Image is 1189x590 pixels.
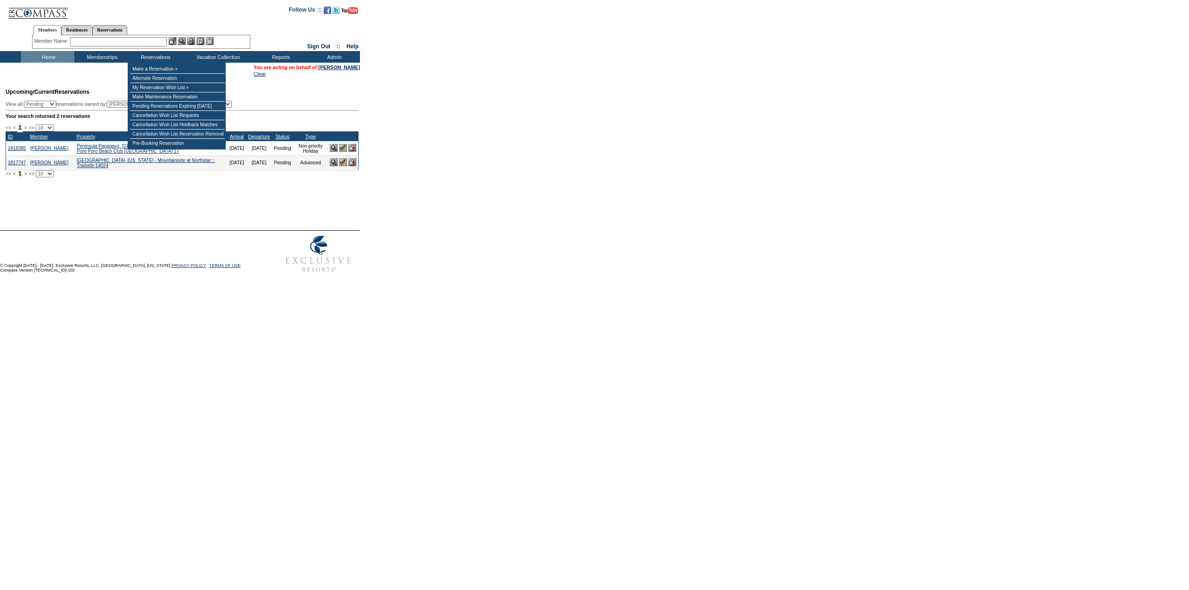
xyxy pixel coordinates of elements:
[307,51,360,63] td: Admin
[230,134,244,139] a: Arrival
[130,92,225,102] td: Make Maintenance Reservation
[181,51,253,63] td: Vacation Collection
[275,134,289,139] a: Status
[61,25,92,35] a: Residences
[253,51,307,63] td: Reports
[171,263,206,268] a: PRIVACY POLICY
[254,71,266,77] a: Clear
[330,158,338,166] img: View Reservation
[77,134,95,139] a: Property
[130,120,225,130] td: Cancellation Wish List Holdback Matches
[346,43,359,50] a: Help
[130,74,225,83] td: Alternate Reservation
[30,134,48,139] a: Member
[6,125,11,130] span: <<
[30,160,68,165] a: [PERSON_NAME]
[206,37,214,45] img: b_calculator.gif
[28,125,34,130] span: >>
[333,9,340,15] a: Follow us on Twitter
[24,125,27,130] span: >
[6,89,54,95] span: Upcoming/Current
[307,43,330,50] a: Sign Out
[130,130,225,139] td: Cancellation Wish List Reservation Removal
[305,134,316,139] a: Type
[272,141,293,156] td: Pending
[130,111,225,120] td: Cancellation Wish List Requests
[337,43,340,50] span: ::
[34,37,70,45] div: Member Name:
[6,113,359,119] div: Your search returned 2 reservations
[13,125,15,130] span: <
[246,141,272,156] td: [DATE]
[248,134,270,139] a: Departure
[169,37,176,45] img: b_edit.gif
[130,83,225,92] td: My Reservation Wish List »
[6,89,90,95] span: Reservations
[178,37,186,45] img: View
[6,171,11,176] span: <<
[28,171,34,176] span: >>
[324,9,331,15] a: Become our fan on Facebook
[92,25,127,35] a: Reservations
[21,51,74,63] td: Home
[228,141,246,156] td: [DATE]
[77,158,215,168] a: [GEOGRAPHIC_DATA], [US_STATE] - Mountainside at Northstar :: Trailside 14024
[339,144,347,152] img: Confirm Reservation
[272,156,293,170] td: Pending
[277,231,360,277] img: Exclusive Resorts
[13,171,15,176] span: <
[209,263,241,268] a: TERMS OF USE
[254,65,360,70] span: You are acting on behalf of:
[246,156,272,170] td: [DATE]
[341,9,358,15] a: Subscribe to our YouTube Channel
[8,134,13,139] a: ID
[333,6,340,14] img: Follow us on Twitter
[128,51,181,63] td: Reservations
[17,169,23,178] span: 1
[319,65,360,70] a: [PERSON_NAME]
[33,25,62,35] a: Members
[330,144,338,152] img: View Reservation
[293,141,328,156] td: Non-priority Holiday
[17,123,23,132] span: 1
[341,7,358,14] img: Subscribe to our YouTube Channel
[130,65,225,74] td: Make a Reservation »
[339,158,347,166] img: Confirm Reservation
[24,171,27,176] span: >
[30,146,68,151] a: [PERSON_NAME]
[324,6,331,14] img: Become our fan on Facebook
[196,37,204,45] img: Reservations
[187,37,195,45] img: Impersonate
[74,51,128,63] td: Memberships
[348,158,356,166] img: Cancel Reservation
[130,102,225,111] td: Pending Reservations Expiring [DATE]
[293,156,328,170] td: Advanced
[8,160,26,165] a: 1817747
[130,139,225,148] td: Pre-Booking Reservation
[228,156,246,170] td: [DATE]
[6,101,236,108] div: View all: reservations owned by:
[77,143,224,154] a: Peninsula Papagayo, [GEOGRAPHIC_DATA] - Poro Poro Beach Club :: Poro Poro Beach Club [GEOGRAPHIC_...
[8,146,26,151] a: 1818385
[348,144,356,152] img: Cancel Reservation
[289,6,322,17] td: Follow Us ::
